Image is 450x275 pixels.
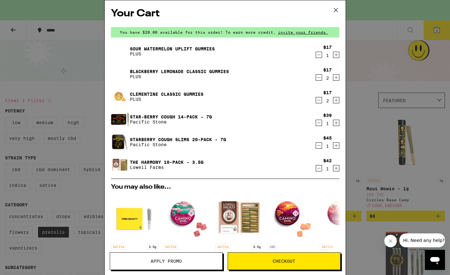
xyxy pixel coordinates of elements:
[130,46,215,51] a: Sour Watermelon UPLIFT Gummies
[273,259,295,263] span: Checkout
[111,88,129,106] img: Clementine CLASSIC Gummies
[110,252,223,270] button: Apply Promo
[333,165,339,171] button: Increment
[323,98,332,103] div: 2
[251,244,263,249] p: 3.5g
[316,120,322,126] button: Decrement
[323,158,332,163] div: $42
[111,156,129,174] img: The Harmony 10-Pack - 3.5g
[316,142,322,149] button: Decrement
[276,30,331,34] span: invite your friends.
[215,244,231,249] p: SATIVA
[111,27,339,37] div: You have $20.00 available for this order! To earn more credit,invite your friends.
[384,235,397,247] iframe: Close message
[323,45,332,50] div: $17
[316,74,322,81] button: Decrement
[228,252,341,270] button: Checkout
[425,250,445,270] iframe: Button to launch messaging window
[147,244,158,249] p: 3.5g
[333,120,339,126] button: Increment
[320,193,367,241] img: Camino - Pineapple Habanero Uplifting Gummies
[130,160,203,165] a: The Harmony 10-Pack - 3.5g
[316,97,322,103] button: Decrement
[130,97,203,102] p: PLUS
[215,193,263,241] img: Lowell Farms - The Creative Sativa 10-Pack - 3.5g
[130,114,212,119] a: Star-berry Cough 14-Pack - 7g
[130,51,215,56] p: PLUS
[323,53,332,58] div: 1
[111,184,339,190] h2: You may also like...
[333,142,339,149] button: Increment
[333,74,339,81] button: Increment
[333,52,339,58] button: Increment
[323,67,332,72] div: $17
[111,111,129,128] img: Star-berry Cough 14-Pack - 7g
[151,259,182,263] span: Apply Promo
[111,7,339,21] h2: Your Cart
[130,92,203,97] a: Clementine CLASSIC Gummies
[323,113,332,118] div: $39
[163,193,210,241] img: Camino - Watermelon Spritz Uplifting Sour Gummies
[268,244,277,249] p: CBD
[111,193,158,241] img: Pure Beauty - Sativa - Babies 10 Pack - 3.5g
[333,97,339,103] button: Increment
[399,233,445,247] iframe: Message from company
[323,90,332,95] div: $17
[130,142,226,147] p: Pacific Stone
[111,133,129,151] img: Starberry Cough Slims 20-Pack - 7g
[111,65,129,83] img: Blackberry Lemonade CLASSIC Gummies
[130,137,226,142] a: Starberry Cough Slims 20-Pack - 7g
[323,144,332,149] div: 1
[111,43,129,60] img: Sour Watermelon UPLIFT Gummies
[163,244,178,249] p: SATIVA
[323,135,332,140] div: $45
[130,74,229,79] p: PLUS
[120,30,276,34] span: You have $20.00 available for this order! To earn more credit,
[316,165,322,171] button: Decrement
[323,76,332,81] div: 2
[268,193,315,241] img: Camino - Orchard Peach 1:1 Balance Sours Gummies
[320,244,335,249] p: SATIVA
[130,69,229,74] a: Blackberry Lemonade CLASSIC Gummies
[316,52,322,58] button: Decrement
[323,166,332,171] div: 1
[130,119,212,124] p: Pacific Stone
[130,165,203,170] p: Lowell Farms
[323,121,332,126] div: 1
